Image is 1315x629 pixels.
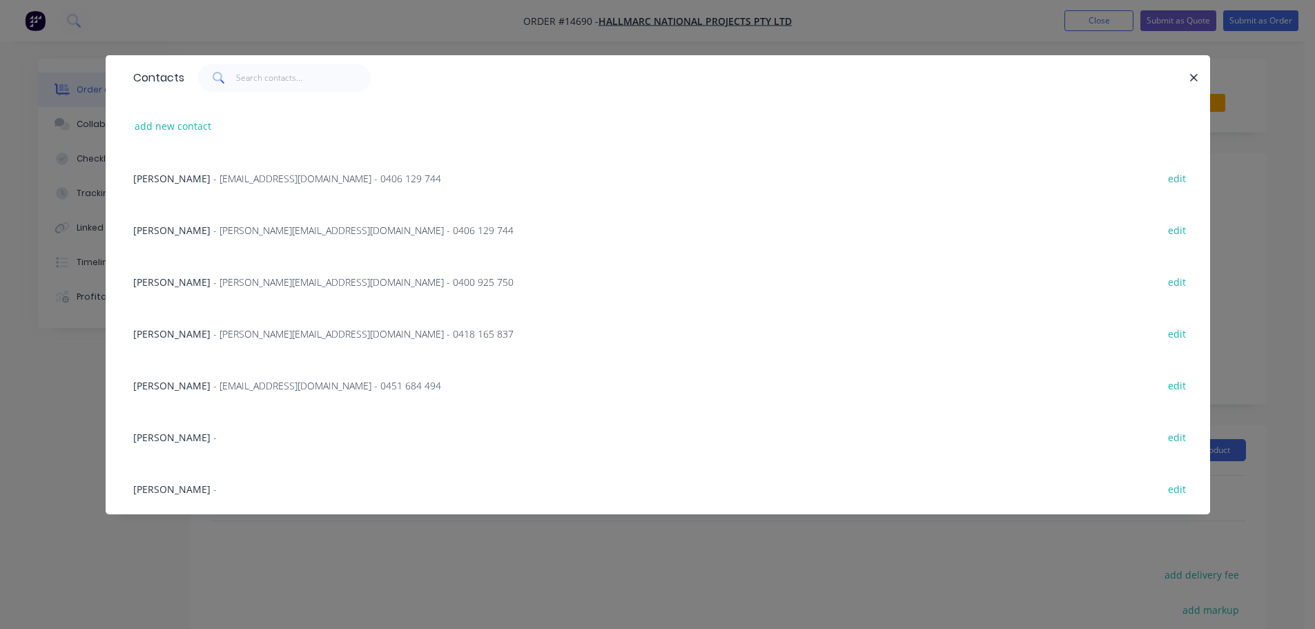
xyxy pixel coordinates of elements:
button: edit [1161,168,1194,187]
span: - [PERSON_NAME][EMAIL_ADDRESS][DOMAIN_NAME] - 0418 165 837 [213,327,514,340]
button: edit [1161,479,1194,498]
button: edit [1161,376,1194,394]
span: - [EMAIL_ADDRESS][DOMAIN_NAME] - 0406 129 744 [213,172,441,185]
div: Contacts [126,56,184,100]
button: edit [1161,427,1194,446]
span: - [213,431,217,444]
span: - [213,483,217,496]
span: [PERSON_NAME] [133,379,211,392]
input: Search contacts... [236,64,371,92]
span: [PERSON_NAME] [133,327,211,340]
span: - [PERSON_NAME][EMAIL_ADDRESS][DOMAIN_NAME] - 0406 129 744 [213,224,514,237]
span: - [PERSON_NAME][EMAIL_ADDRESS][DOMAIN_NAME] - 0400 925 750 [213,275,514,289]
span: - [EMAIL_ADDRESS][DOMAIN_NAME] - 0451 684 494 [213,379,441,392]
span: [PERSON_NAME] [133,275,211,289]
button: edit [1161,220,1194,239]
span: [PERSON_NAME] [133,483,211,496]
button: edit [1161,272,1194,291]
button: edit [1161,324,1194,342]
span: [PERSON_NAME] [133,431,211,444]
span: [PERSON_NAME] [133,224,211,237]
span: [PERSON_NAME] [133,172,211,185]
button: add new contact [128,117,219,135]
